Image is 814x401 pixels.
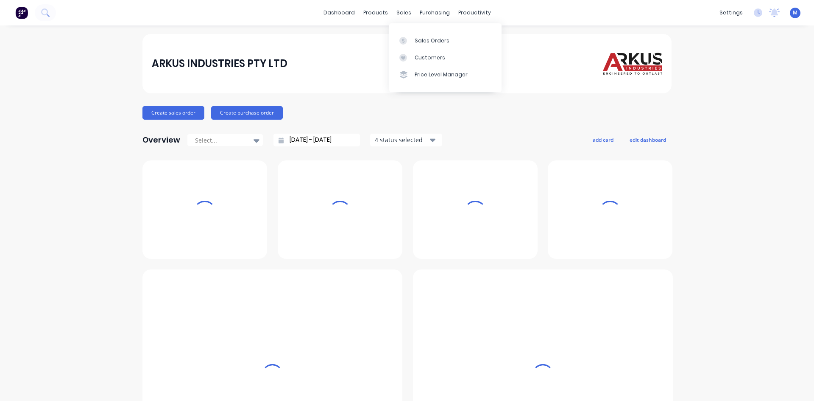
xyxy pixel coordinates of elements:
[624,134,672,145] button: edit dashboard
[389,49,502,66] a: Customers
[415,37,449,45] div: Sales Orders
[211,106,283,120] button: Create purchase order
[415,71,468,79] div: Price Level Manager
[603,48,662,79] img: ARKUS INDUSTRIES PTY LTD
[375,135,428,144] div: 4 status selected
[415,6,454,19] div: purchasing
[142,106,204,120] button: Create sales order
[152,55,287,72] div: ARKUS INDUSTRIES PTY LTD
[15,6,28,19] img: Factory
[319,6,359,19] a: dashboard
[454,6,495,19] div: productivity
[587,134,619,145] button: add card
[715,6,747,19] div: settings
[392,6,415,19] div: sales
[389,66,502,83] a: Price Level Manager
[389,32,502,49] a: Sales Orders
[793,9,797,17] span: M
[142,132,180,149] div: Overview
[415,54,445,62] div: Customers
[359,6,392,19] div: products
[370,134,442,146] button: 4 status selected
